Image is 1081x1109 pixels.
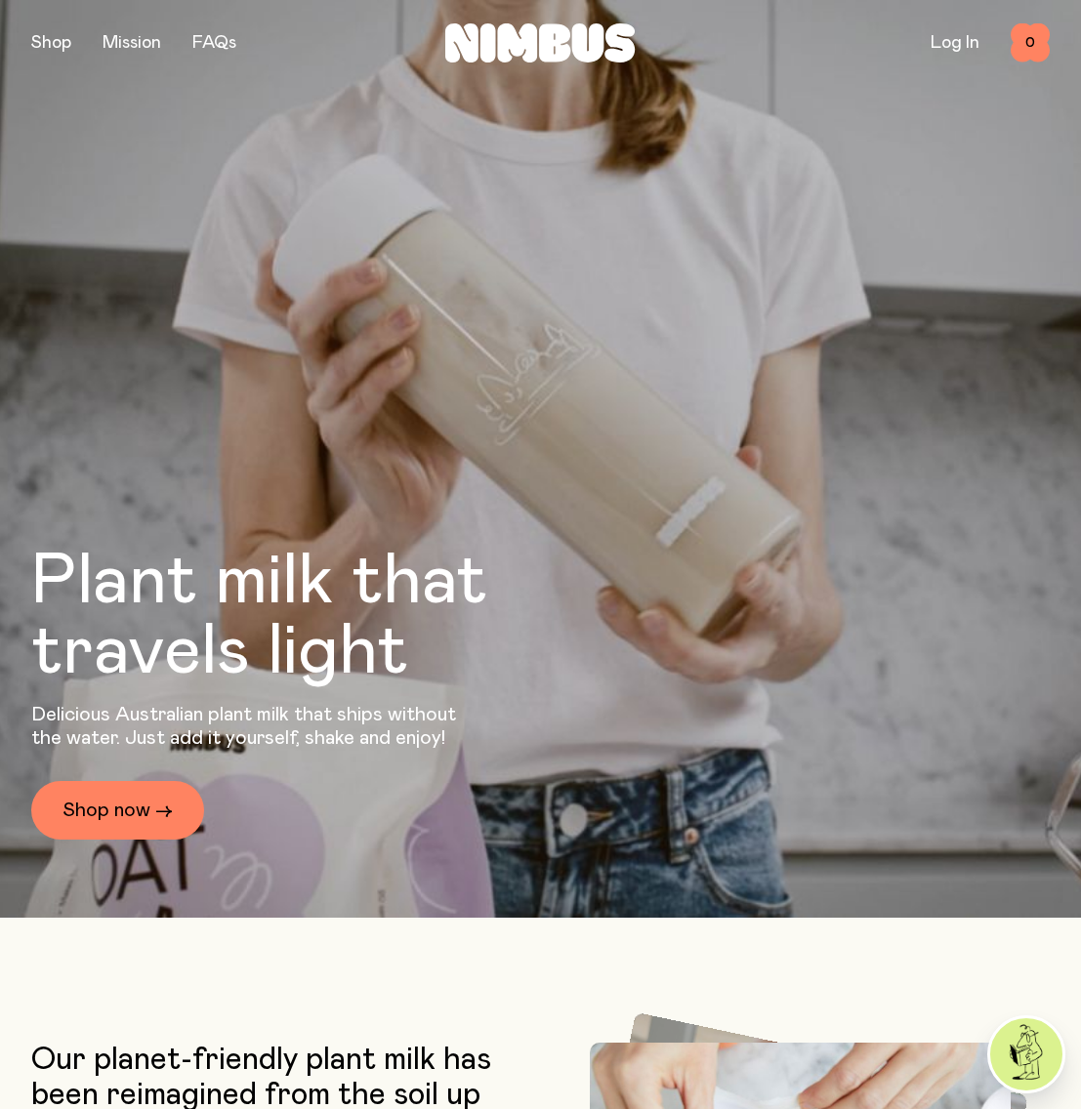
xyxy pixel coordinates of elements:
[192,34,236,52] a: FAQs
[31,547,594,687] h1: Plant milk that travels light
[103,34,161,52] a: Mission
[931,34,979,52] a: Log In
[31,703,469,750] p: Delicious Australian plant milk that ships without the water. Just add it yourself, shake and enjoy!
[990,1018,1062,1090] img: agent
[31,781,204,840] a: Shop now →
[1011,23,1050,62] button: 0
